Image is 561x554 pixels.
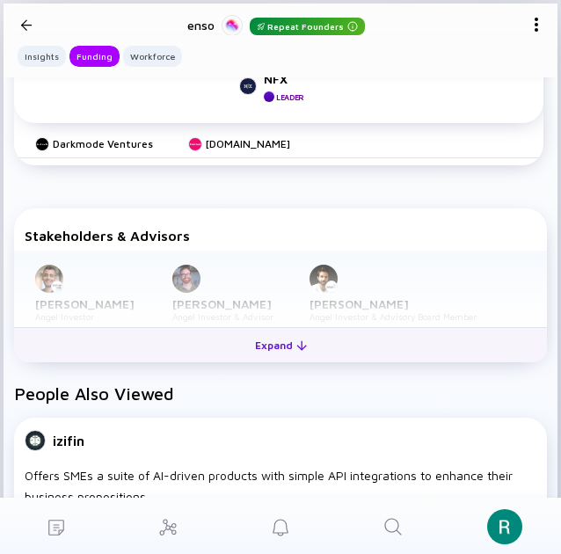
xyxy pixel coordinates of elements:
[337,498,449,554] a: Search
[53,137,153,150] div: Darkmode Ventures
[187,14,365,36] div: enso
[25,465,536,550] div: Offers SMEs a suite of AI-driven products with simple API integrations to enhance their business ...
[487,509,522,544] img: Raz Profile Picture
[250,18,365,35] div: Repeat Founders
[35,60,522,102] a: NFXLeader
[264,71,304,86] div: NFX
[14,383,547,404] h2: People Also Viewed
[276,92,304,102] div: Leader
[123,47,182,65] div: Workforce
[18,47,66,65] div: Insights
[69,46,120,67] button: Funding
[25,228,536,244] div: Stakeholders & Advisors
[224,498,337,554] a: Reminders
[14,327,547,362] button: Expand
[113,498,225,554] a: Investor Map
[529,18,543,32] img: Menu
[35,137,153,150] a: Darkmode Ventures
[188,137,290,150] a: [DOMAIN_NAME]
[69,47,120,65] div: Funding
[18,46,66,67] button: Insights
[123,46,182,67] button: Workforce
[448,498,561,554] a: Sign in
[244,332,317,359] div: Expand
[53,433,84,448] div: izifin
[206,137,290,150] div: [DOMAIN_NAME]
